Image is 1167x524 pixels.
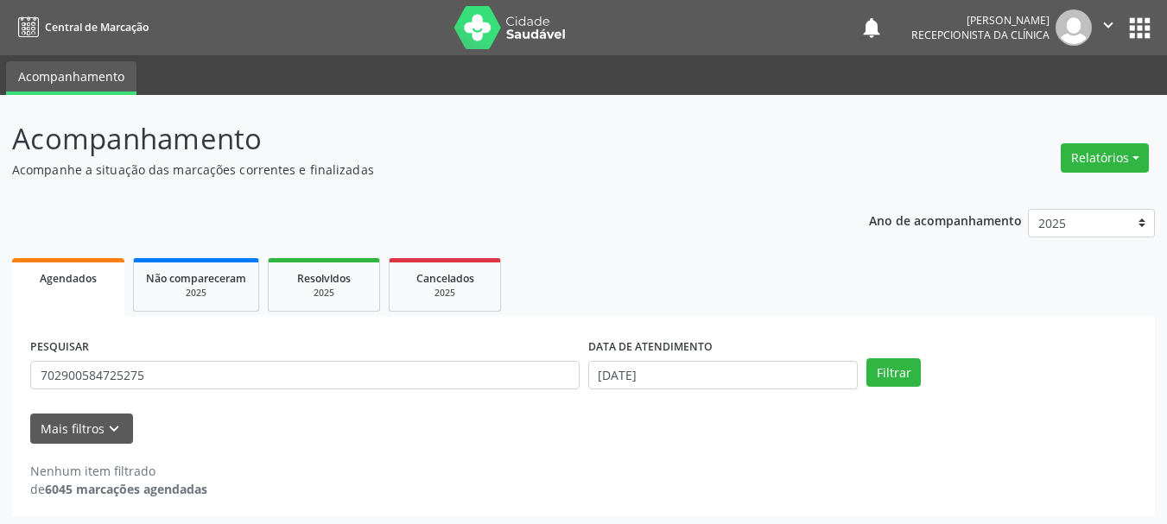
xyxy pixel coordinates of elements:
div: 2025 [402,287,488,300]
span: Recepcionista da clínica [911,28,1050,42]
span: Cancelados [416,271,474,286]
div: 2025 [281,287,367,300]
strong: 6045 marcações agendadas [45,481,207,497]
div: Nenhum item filtrado [30,462,207,480]
input: Selecione um intervalo [588,361,859,390]
button: Mais filtroskeyboard_arrow_down [30,414,133,444]
button: Filtrar [866,358,921,388]
button: Relatórios [1061,143,1149,173]
button:  [1092,9,1125,46]
div: de [30,480,207,498]
span: Central de Marcação [45,20,149,35]
p: Acompanhe a situação das marcações correntes e finalizadas [12,161,812,179]
span: Não compareceram [146,271,246,286]
img: img [1056,9,1092,46]
a: Acompanhamento [6,61,136,95]
button: notifications [859,16,884,40]
p: Ano de acompanhamento [869,209,1022,230]
input: Nome, CNS [30,361,580,390]
label: DATA DE ATENDIMENTO [588,334,713,361]
p: Acompanhamento [12,117,812,161]
div: 2025 [146,287,246,300]
span: Agendados [40,271,97,286]
div: [PERSON_NAME] [911,13,1050,28]
a: Central de Marcação [12,13,149,41]
button: apps [1125,13,1155,43]
i: keyboard_arrow_down [105,420,124,439]
span: Resolvidos [297,271,351,286]
i:  [1099,16,1118,35]
label: PESQUISAR [30,334,89,361]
